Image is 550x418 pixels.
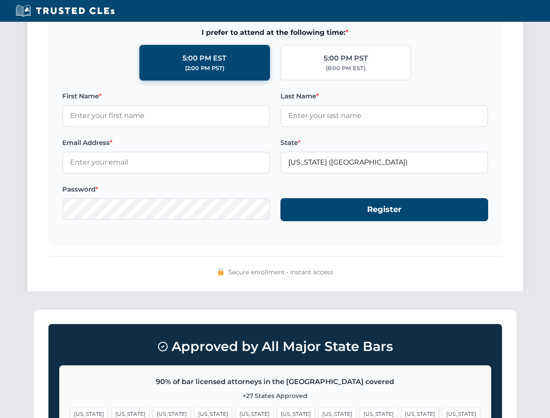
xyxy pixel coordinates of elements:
[182,53,226,64] div: 5:00 PM EST
[280,198,488,221] button: Register
[62,184,270,195] label: Password
[217,268,224,275] img: 🔒
[62,27,488,38] span: I prefer to attend at the following time:
[13,4,117,17] img: Trusted CLEs
[59,335,491,358] h3: Approved by All Major State Bars
[326,64,365,73] div: (8:00 PM EST)
[280,105,488,127] input: Enter your last name
[280,138,488,148] label: State
[280,152,488,173] input: Florida (FL)
[70,376,480,388] p: 90% of bar licensed attorneys in the [GEOGRAPHIC_DATA] covered
[62,105,270,127] input: Enter your first name
[185,64,224,73] div: (2:00 PM PST)
[62,91,270,101] label: First Name
[62,138,270,148] label: Email Address
[228,267,333,277] span: Secure enrollment • Instant access
[324,53,368,64] div: 5:00 PM PST
[280,91,488,101] label: Last Name
[62,152,270,173] input: Enter your email
[70,391,480,401] p: +27 States Approved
